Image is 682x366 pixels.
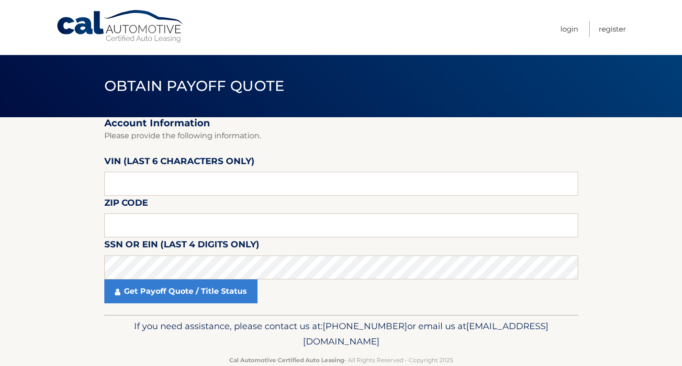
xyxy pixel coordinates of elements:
strong: Cal Automotive Certified Auto Leasing [229,356,344,364]
label: SSN or EIN (last 4 digits only) [104,237,259,255]
a: Cal Automotive [56,10,185,44]
span: [PHONE_NUMBER] [323,321,407,332]
a: Get Payoff Quote / Title Status [104,279,257,303]
label: VIN (last 6 characters only) [104,154,255,172]
label: Zip Code [104,196,148,213]
p: If you need assistance, please contact us at: or email us at [111,319,572,349]
p: Please provide the following information. [104,129,578,143]
p: - All Rights Reserved - Copyright 2025 [111,355,572,365]
a: Login [560,21,578,37]
a: Register [599,21,626,37]
span: Obtain Payoff Quote [104,77,285,95]
h2: Account Information [104,117,578,129]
